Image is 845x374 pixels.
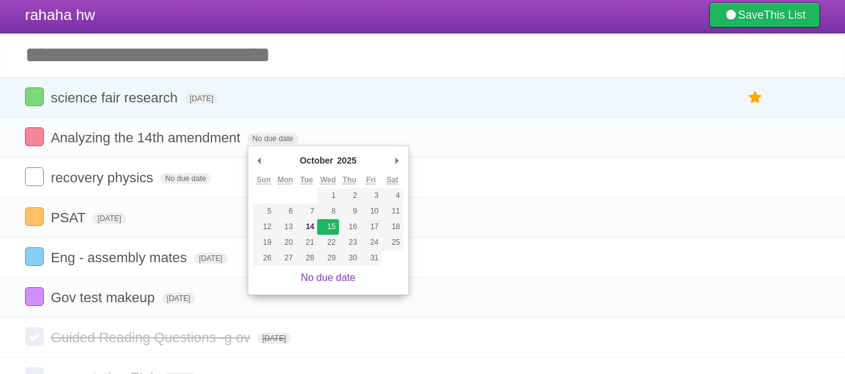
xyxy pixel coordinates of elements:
[343,175,357,185] abbr: Thursday
[253,235,275,250] button: 19
[317,188,338,204] button: 1
[248,133,298,144] span: No due date
[296,219,317,235] button: 14
[25,327,44,346] label: Done
[360,204,382,219] button: 10
[51,90,181,106] span: science fair research
[360,188,382,204] button: 3
[25,87,44,106] label: Done
[256,175,271,185] abbr: Sunday
[275,219,296,235] button: 13
[253,151,266,170] button: Previous Month
[339,235,360,250] button: 23
[296,235,317,250] button: 21
[387,175,398,185] abbr: Saturday
[51,130,243,145] span: Analyzing the 14th amendment
[744,87,767,108] label: Star task
[25,167,44,186] label: Done
[360,235,382,250] button: 24
[317,204,338,219] button: 8
[51,170,156,185] span: recovery physics
[317,219,338,235] button: 15
[300,175,313,185] abbr: Tuesday
[360,250,382,266] button: 31
[339,250,360,266] button: 30
[298,151,335,170] div: October
[275,204,296,219] button: 6
[25,207,44,226] label: Done
[317,235,338,250] button: 22
[194,253,228,264] span: [DATE]
[51,330,253,345] span: Guided Reading Questions -g ov
[320,175,336,185] abbr: Wednesday
[51,250,190,265] span: Eng - assembly mates
[25,127,44,146] label: Done
[382,235,403,250] button: 25
[278,175,293,185] abbr: Monday
[339,204,360,219] button: 9
[25,247,44,266] label: Done
[382,219,403,235] button: 18
[275,235,296,250] button: 20
[253,204,275,219] button: 5
[51,210,89,225] span: PSAT
[382,188,403,204] button: 4
[764,9,806,21] b: This List
[275,250,296,266] button: 27
[339,188,360,204] button: 2
[335,151,358,170] div: 2025
[162,293,196,304] span: [DATE]
[391,151,403,170] button: Next Month
[360,219,382,235] button: 17
[253,219,275,235] button: 12
[296,250,317,266] button: 28
[257,333,291,344] span: [DATE]
[301,272,355,283] a: No due date
[382,204,403,219] button: 11
[253,250,275,266] button: 26
[93,213,126,224] span: [DATE]
[185,93,218,104] span: [DATE]
[339,219,360,235] button: 16
[25,287,44,306] label: Done
[317,250,338,266] button: 29
[709,2,820,27] a: SaveThis List
[296,204,317,219] button: 7
[366,175,375,185] abbr: Friday
[25,6,95,23] span: rahaha hw
[51,290,158,305] span: Gov test makeup
[160,173,211,184] span: No due date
